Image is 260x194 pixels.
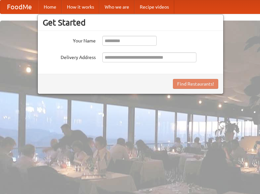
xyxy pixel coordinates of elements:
[38,0,62,14] a: Home
[43,52,96,61] label: Delivery Address
[173,79,218,89] button: Find Restaurants!
[99,0,134,14] a: Who we are
[62,0,99,14] a: How it works
[0,0,38,14] a: FoodMe
[134,0,174,14] a: Recipe videos
[43,36,96,44] label: Your Name
[43,18,218,28] h3: Get Started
